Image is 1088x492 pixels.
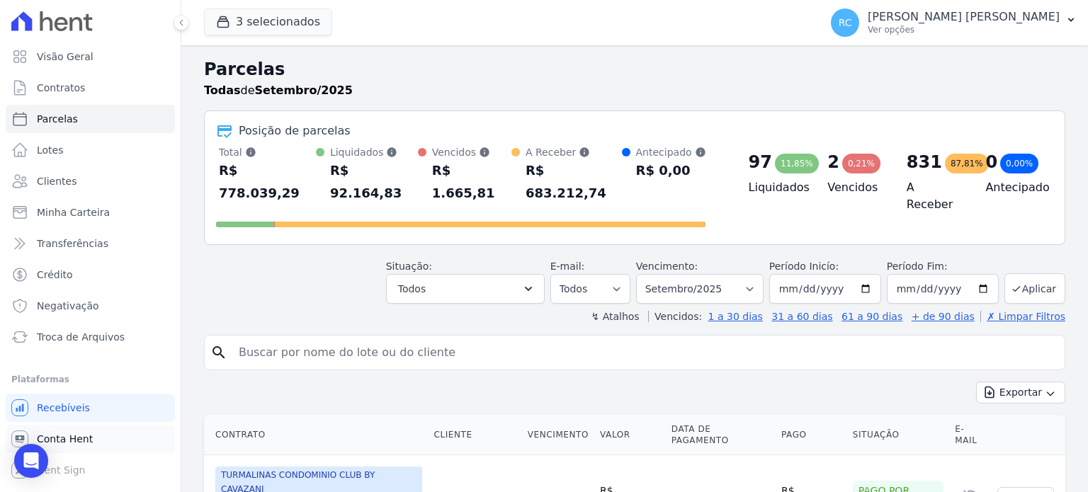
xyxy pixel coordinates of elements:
[985,179,1042,196] h4: Antecipado
[827,179,884,196] h4: Vencidos
[526,159,622,205] div: R$ 683.212,74
[6,167,175,195] a: Clientes
[1004,273,1065,304] button: Aplicar
[769,261,839,272] label: Período Inicío:
[985,151,997,173] div: 0
[550,261,585,272] label: E-mail:
[591,311,639,322] label: ↯ Atalhos
[239,122,351,139] div: Posição de parcelas
[6,136,175,164] a: Lotes
[771,311,832,322] a: 31 a 60 dias
[6,323,175,351] a: Troca de Arquivos
[204,8,332,35] button: 3 selecionados
[6,74,175,102] a: Contratos
[749,151,772,173] div: 97
[37,50,93,64] span: Visão Geral
[37,432,93,446] span: Conta Hent
[6,261,175,289] a: Crédito
[868,24,1060,35] p: Ver opções
[37,401,90,415] span: Recebíveis
[522,415,594,455] th: Vencimento
[432,145,511,159] div: Vencidos
[912,311,975,322] a: + de 90 dias
[37,112,78,126] span: Parcelas
[6,229,175,258] a: Transferências
[907,151,942,173] div: 831
[6,198,175,227] a: Minha Carteira
[708,311,763,322] a: 1 a 30 dias
[841,311,902,322] a: 61 a 90 dias
[907,179,963,213] h4: A Receber
[6,105,175,133] a: Parcelas
[6,394,175,422] a: Recebíveis
[210,344,227,361] i: search
[749,179,805,196] h4: Liquidados
[820,3,1088,42] button: RC [PERSON_NAME] [PERSON_NAME] Ver opções
[594,415,666,455] th: Valor
[204,57,1065,82] h2: Parcelas
[37,236,108,251] span: Transferências
[648,311,702,322] label: Vencidos:
[842,154,880,173] div: 0,21%
[636,145,706,159] div: Antecipado
[386,274,545,304] button: Todos
[839,18,852,28] span: RC
[37,299,99,313] span: Negativação
[37,174,76,188] span: Clientes
[775,154,819,173] div: 11,85%
[37,268,73,282] span: Crédito
[428,415,521,455] th: Cliente
[1000,154,1038,173] div: 0,00%
[847,415,950,455] th: Situação
[6,425,175,453] a: Conta Hent
[204,84,241,97] strong: Todas
[219,159,316,205] div: R$ 778.039,29
[776,415,847,455] th: Pago
[330,145,418,159] div: Liquidados
[37,205,110,219] span: Minha Carteira
[386,261,432,272] label: Situação:
[636,261,698,272] label: Vencimento:
[980,311,1065,322] a: ✗ Limpar Filtros
[398,280,426,297] span: Todos
[827,151,839,173] div: 2
[6,42,175,71] a: Visão Geral
[887,259,999,274] label: Período Fim:
[636,159,706,182] div: R$ 0,00
[432,159,511,205] div: R$ 1.665,81
[945,154,989,173] div: 87,81%
[37,81,85,95] span: Contratos
[204,415,428,455] th: Contrato
[230,338,1059,367] input: Buscar por nome do lote ou do cliente
[255,84,353,97] strong: Setembro/2025
[37,330,125,344] span: Troca de Arquivos
[868,10,1060,24] p: [PERSON_NAME] [PERSON_NAME]
[37,143,64,157] span: Lotes
[949,415,992,455] th: E-mail
[6,292,175,320] a: Negativação
[204,82,353,99] p: de
[526,145,622,159] div: A Receber
[666,415,776,455] th: Data de Pagamento
[11,371,169,388] div: Plataformas
[14,444,48,478] div: Open Intercom Messenger
[976,382,1065,404] button: Exportar
[330,159,418,205] div: R$ 92.164,83
[219,145,316,159] div: Total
